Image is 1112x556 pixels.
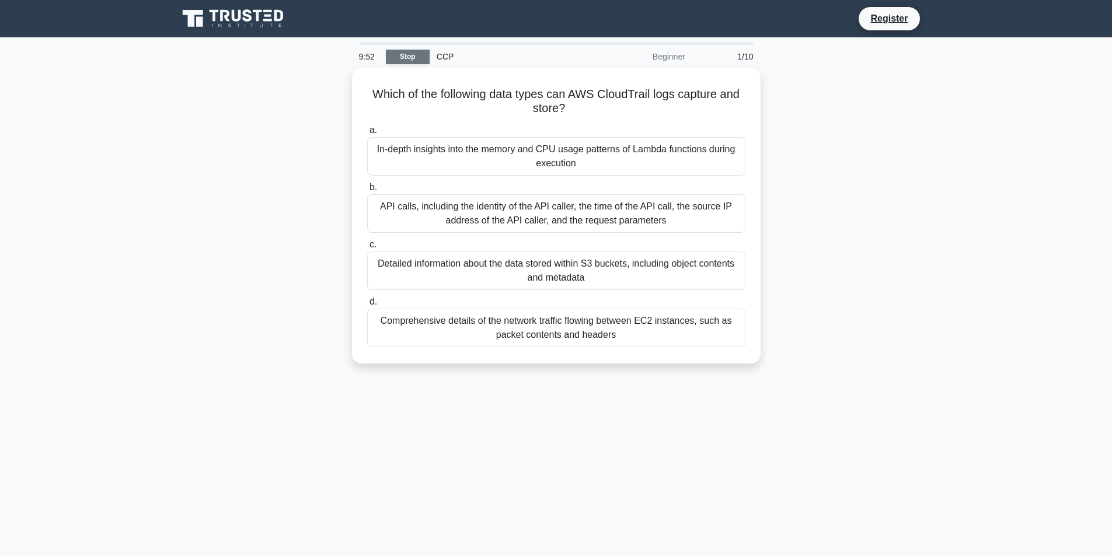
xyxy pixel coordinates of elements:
a: Register [863,11,915,26]
div: Comprehensive details of the network traffic flowing between EC2 instances, such as packet conten... [367,309,745,347]
div: Beginner [590,45,692,68]
div: CCP [430,45,590,68]
div: 1/10 [692,45,761,68]
span: b. [369,182,377,192]
span: c. [369,239,377,249]
div: API calls, including the identity of the API caller, the time of the API call, the source IP addr... [367,194,745,233]
a: Stop [386,50,430,64]
div: 9:52 [352,45,386,68]
span: d. [369,296,377,306]
h5: Which of the following data types can AWS CloudTrail logs capture and store? [366,87,747,116]
span: a. [369,125,377,135]
div: In-depth insights into the memory and CPU usage patterns of Lambda functions during execution [367,137,745,176]
div: Detailed information about the data stored within S3 buckets, including object contents and metadata [367,251,745,290]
